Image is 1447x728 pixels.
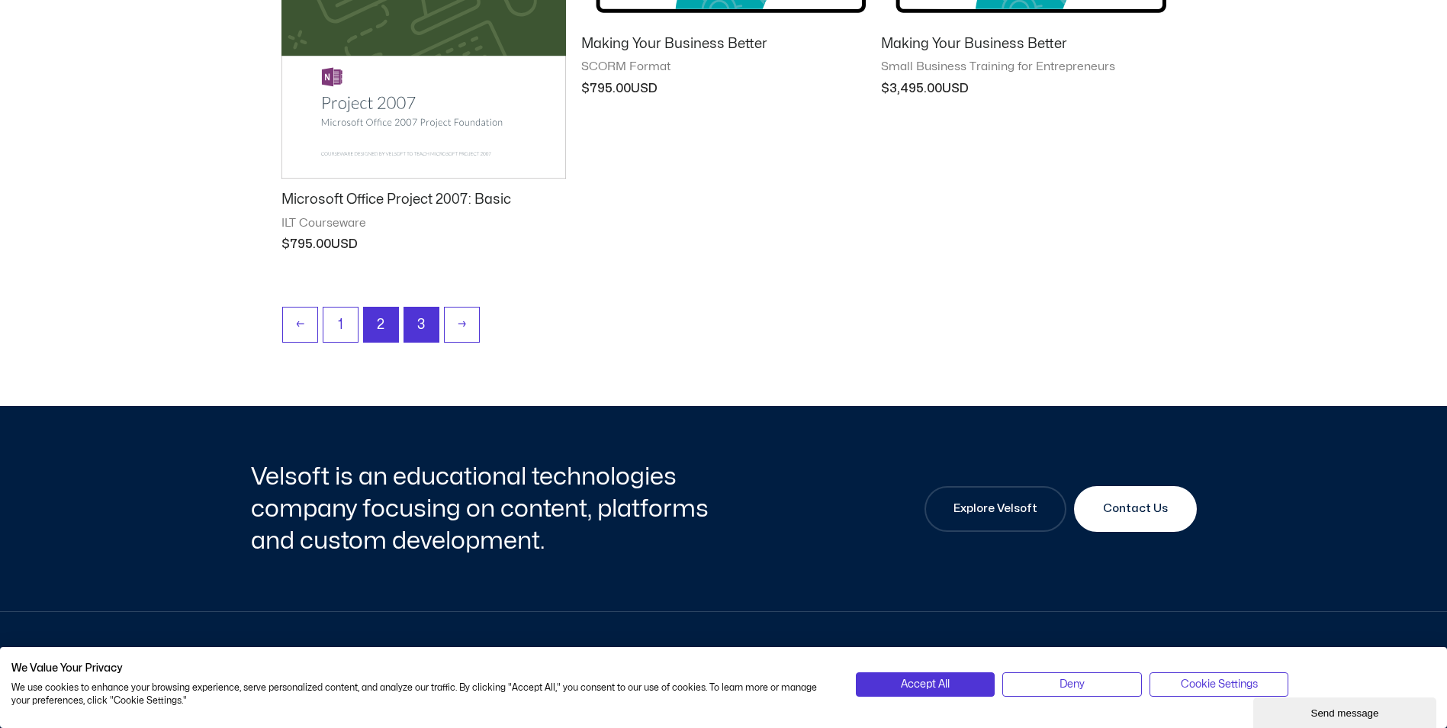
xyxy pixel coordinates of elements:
[1060,676,1085,693] span: Deny
[404,308,439,342] a: Page 3
[281,307,1166,350] nav: Product Pagination
[11,681,833,707] p: We use cookies to enhance your browsing experience, serve personalized content, and analyze our t...
[1253,694,1439,728] iframe: chat widget
[323,308,358,342] a: Page 1
[1103,500,1168,518] span: Contact Us
[281,191,566,208] h2: Microsoft Office Project 2007: Basic
[281,216,566,231] span: ILT Courseware
[856,672,995,697] button: Accept all cookies
[581,35,866,60] a: Making Your Business Better
[1150,672,1289,697] button: Adjust cookie preferences
[1181,676,1258,693] span: Cookie Settings
[445,308,479,342] a: →
[11,662,833,675] h2: We Value Your Privacy
[281,238,290,250] span: $
[901,676,950,693] span: Accept All
[251,461,720,556] h2: Velsoft is an educational technologies company focusing on content, platforms and custom developm...
[581,82,631,95] bdi: 795.00
[581,82,590,95] span: $
[881,82,942,95] bdi: 3,495.00
[283,308,317,342] a: ←
[881,35,1166,60] a: Making Your Business Better
[581,35,866,53] h2: Making Your Business Better
[364,308,398,342] span: Page 2
[581,60,866,75] span: SCORM Format
[881,82,889,95] span: $
[953,500,1037,518] span: Explore Velsoft
[881,35,1166,53] h2: Making Your Business Better
[881,60,1166,75] span: Small Business Training for Entrepreneurs
[281,191,566,215] a: Microsoft Office Project 2007: Basic
[924,486,1066,532] a: Explore Velsoft
[1074,486,1197,532] a: Contact Us
[1002,672,1142,697] button: Deny all cookies
[281,238,331,250] bdi: 795.00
